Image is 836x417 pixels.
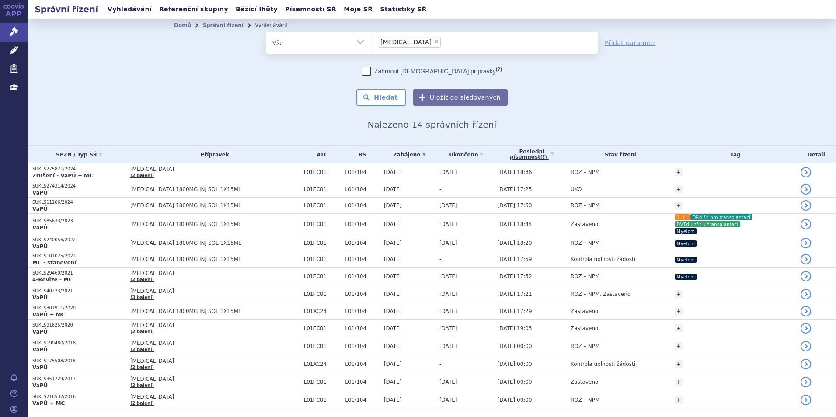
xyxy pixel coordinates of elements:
p: SUKLS101025/2022 [32,253,126,259]
span: L01FC01 [304,397,341,403]
span: [DATE] [384,186,402,192]
span: [DATE] 17:29 [498,308,532,314]
span: ROZ – NPM [571,343,599,349]
span: [MEDICAL_DATA] [130,376,300,382]
span: [DATE] [439,343,457,349]
a: Zahájeno [384,149,435,161]
a: detail [801,200,811,211]
span: [DATE] 18:20 [498,240,532,246]
a: Správní řízení [202,22,244,28]
p: SUKLS40223/2021 [32,288,126,294]
a: Moje SŘ [341,3,375,15]
a: (2 balení) [130,173,154,178]
span: ROZ – NPM [571,169,599,175]
span: L01FC01 [304,325,341,331]
span: L01/104 [345,308,380,314]
span: L01/104 [345,325,380,331]
span: [DATE] [384,273,402,279]
a: detail [801,341,811,351]
a: detail [801,167,811,177]
span: [DATE] [384,169,402,175]
strong: MC - stanovení [32,260,76,266]
strong: VaPÚ [32,206,48,212]
i: Myelom [675,228,697,234]
span: [DATE] 00:00 [498,379,532,385]
span: L01FC01 [304,240,341,246]
span: [DATE] [439,169,457,175]
span: [MEDICAL_DATA] [130,288,300,294]
th: Tag [670,146,797,163]
a: Vyhledávání [105,3,154,15]
i: Myelom [675,257,697,263]
a: Referenční skupiny [157,3,231,15]
span: L01FC01 [304,343,341,349]
span: Zastaveno [571,308,598,314]
strong: VaPÚ [32,329,48,335]
p: SUKLS301911/2020 [32,305,126,311]
span: [MEDICAL_DATA] [130,340,300,346]
span: L01/104 [345,291,380,297]
span: [DATE] 00:00 [498,343,532,349]
i: Myelom [675,274,697,280]
a: SPZN / Typ SŘ [32,149,126,161]
span: [DATE] [384,361,402,367]
span: [DATE] [439,291,457,297]
span: [DATE] [439,308,457,314]
span: [DATE] [384,256,402,262]
a: Statistiky SŘ [377,3,429,15]
strong: VaPÚ [32,243,48,250]
span: [MEDICAL_DATA] [130,394,300,400]
a: (2 balení) [130,383,154,388]
a: (2 balení) [130,401,154,406]
i: Myelom [675,240,697,247]
a: detail [801,377,811,387]
span: L01/104 [345,256,380,262]
span: [MEDICAL_DATA] 1800MG INJ SOL 1X15ML [130,308,300,314]
p: SUKLS85633/2023 [32,218,126,224]
span: L01/104 [345,186,380,192]
a: Poslednípísemnost(?) [498,146,566,163]
li: Vyhledávání [255,19,299,32]
span: L01FC01 [304,186,341,192]
a: detail [801,271,811,281]
span: [MEDICAL_DATA] [130,322,300,328]
strong: VaPÚ [32,190,48,196]
label: Zahrnout [DEMOGRAPHIC_DATA] přípravky [362,67,502,76]
span: ROZ – NPM, Zastaveno [571,291,630,297]
a: (2 balení) [130,365,154,370]
span: [MEDICAL_DATA] [380,39,432,45]
a: detail [801,323,811,334]
th: ATC [300,146,341,163]
span: [DATE] 17:21 [498,291,532,297]
span: [DATE] [439,202,457,208]
i: 1. LL [675,214,690,220]
span: Nalezeno 14 správních řízení [367,119,496,130]
strong: VaPÚ [32,225,48,231]
a: detail [801,306,811,316]
span: [DATE] 00:00 [498,397,532,403]
p: SUKLS91625/2020 [32,322,126,328]
span: L01/104 [345,221,380,227]
p: SUKLS275821/2024 [32,166,126,172]
strong: VaPÚ + MC [32,400,65,407]
p: SUKLS274314/2024 [32,183,126,189]
span: [MEDICAL_DATA] [130,270,300,276]
span: [MEDICAL_DATA] 1800MG INJ SOL 1X15ML [130,186,300,192]
a: detail [801,238,811,248]
th: Stav řízení [566,146,670,163]
abbr: (?) [496,66,502,72]
span: [DATE] [384,291,402,297]
span: Zastaveno [571,379,598,385]
a: + [675,360,683,368]
a: detail [801,359,811,369]
span: [MEDICAL_DATA] 1800MG INJ SOL 1X15ML [130,240,300,246]
a: (2 balení) [130,347,154,352]
a: (3 balení) [130,295,154,300]
span: [DATE] [439,325,457,331]
a: (2 balení) [130,329,154,334]
a: Ukončeno [439,149,493,161]
span: [DATE] [384,343,402,349]
span: L01XC24 [304,361,341,367]
abbr: (?) [540,155,547,160]
span: [DATE] [384,397,402,403]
